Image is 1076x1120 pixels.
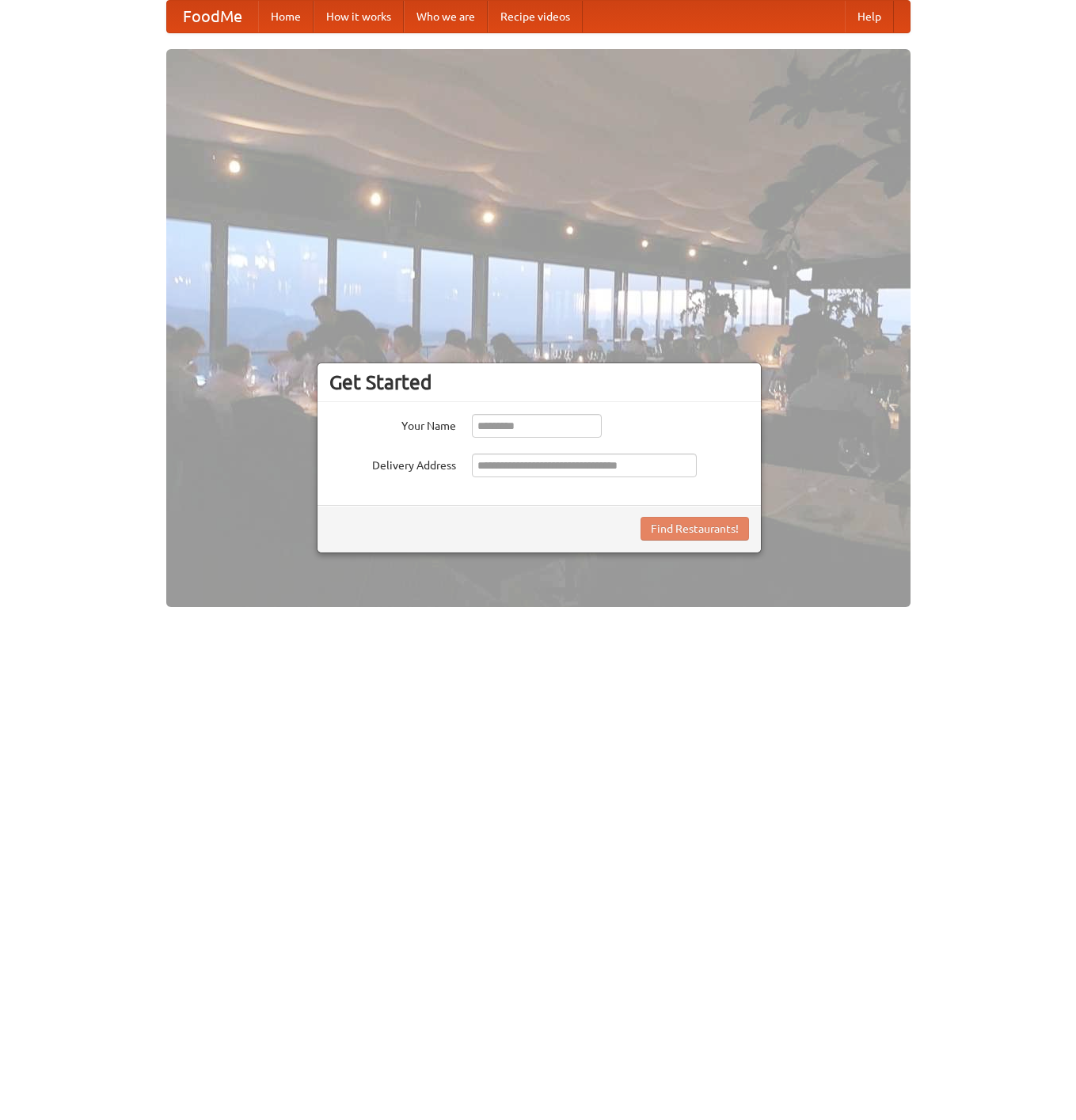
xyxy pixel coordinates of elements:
[314,1,404,32] a: How it works
[641,517,749,541] button: Find Restaurants!
[404,1,488,32] a: Who we are
[258,1,314,32] a: Home
[329,370,749,394] h3: Get Started
[329,414,456,434] label: Your Name
[488,1,583,32] a: Recipe videos
[167,1,258,32] a: FoodMe
[329,454,456,473] label: Delivery Address
[845,1,894,32] a: Help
